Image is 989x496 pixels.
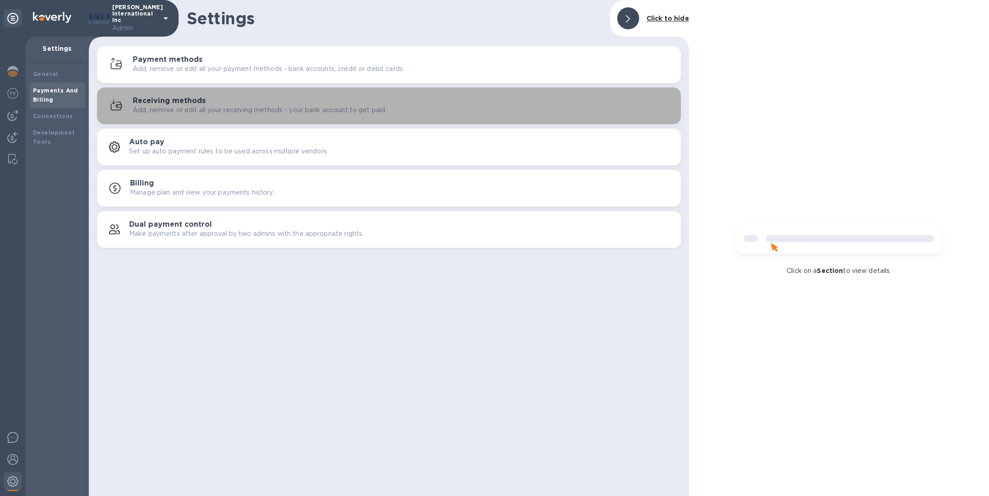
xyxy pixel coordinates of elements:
[112,4,158,33] p: [PERSON_NAME] International Inc
[112,23,158,33] p: Admin
[97,46,681,83] button: Payment methodsAdd, remove or edit all your payment methods - bank accounts, credit or debit cards.
[133,64,404,74] p: Add, remove or edit all your payment methods - bank accounts, credit or debit cards.
[33,12,71,23] img: Logo
[129,147,327,156] p: Set up auto payment rules to be used across multiple vendors
[7,88,18,99] img: Foreign exchange
[129,220,212,229] h3: Dual payment control
[647,15,689,22] b: Click to hide
[33,87,78,103] b: Payments And Billing
[133,105,386,115] p: Add, remove or edit all your receiving methods - your bank account to get paid.
[97,211,681,248] button: Dual payment controlMake payments after approval by two admins with the appropriate rights.
[130,179,154,188] h3: Billing
[33,129,75,145] b: Development Tools
[97,170,681,207] button: BillingManage plan and view your payments history.
[187,9,603,28] h1: Settings
[33,113,73,120] b: Connections
[133,55,202,64] h3: Payment methods
[133,97,206,105] h3: Receiving methods
[97,129,681,165] button: Auto paySet up auto payment rules to be used across multiple vendors
[129,138,164,147] h3: Auto pay
[817,267,843,274] b: Section
[33,44,82,53] p: Settings
[787,266,891,276] p: Click on a to view details.
[97,87,681,124] button: Receiving methodsAdd, remove or edit all your receiving methods - your bank account to get paid.
[4,9,22,27] div: Unpin categories
[130,188,274,197] p: Manage plan and view your payments history.
[33,71,58,77] b: General
[129,229,364,239] p: Make payments after approval by two admins with the appropriate rights.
